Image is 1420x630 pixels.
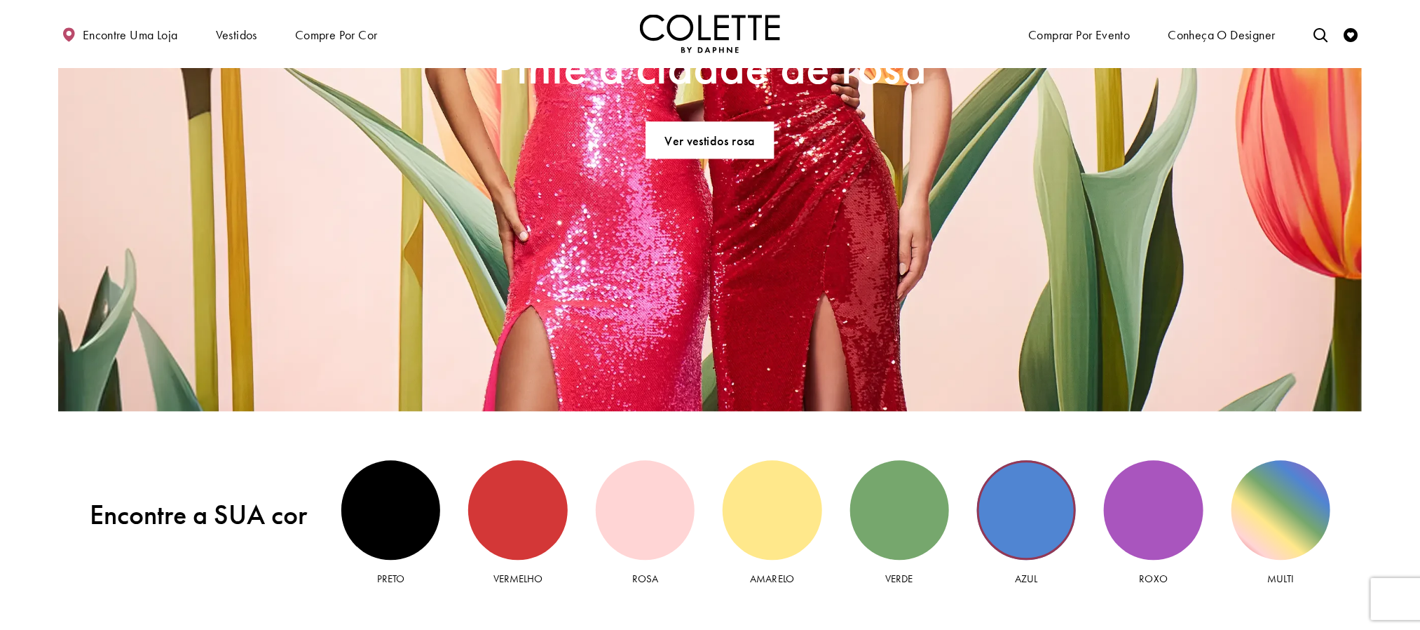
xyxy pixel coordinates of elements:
font: Multi [1267,572,1294,586]
a: Vista amarela Amarelo [723,460,821,586]
font: Roxo [1140,572,1168,586]
font: Azul [1015,572,1037,586]
a: Vista azul Azul [977,460,1076,586]
a: Vista roxa Roxo [1104,460,1203,586]
font: Ver vestidos rosa [664,133,756,149]
a: Conheça o designer [1165,14,1279,54]
font: Comprar por evento [1028,27,1130,43]
div: Vista verde [850,460,949,559]
font: Encontre a SUA cor [90,497,307,532]
div: Multivisualização [1231,460,1330,559]
font: Conheça o designer [1168,27,1276,43]
font: Encontre uma loja [83,27,178,43]
font: Verde [885,572,913,586]
span: Comprar por evento [1025,14,1133,54]
font: Rosa [632,572,658,586]
div: Vista roxa [1104,460,1203,559]
img: Colette por Daphne [640,15,780,53]
a: Vista verde Verde [850,460,949,586]
div: Visão negra [341,460,440,559]
a: Verificar lista de desejos [1341,15,1362,53]
font: Compre por cor [295,27,377,43]
font: Vestidos [216,27,257,43]
div: Vista amarela [723,460,821,559]
font: Pinte a cidade de rosa [493,34,927,98]
a: Vista rosa Rosa [596,460,695,586]
span: Vestidos [212,14,261,54]
a: Multivisualização Multi [1231,460,1330,586]
font: Preto [377,572,404,586]
a: Ver vestidos rosa [646,121,774,159]
div: Vista vermelha [468,460,567,559]
font: Vermelho [493,572,543,586]
div: Vista azul [977,460,1076,559]
div: Vista rosa [596,460,695,559]
a: Vista vermelha Vermelho [468,460,567,586]
a: Visão negra Preto [341,460,440,586]
a: Visite a página inicial [640,15,780,53]
a: Alternar pesquisa [1310,15,1331,53]
font: Amarelo [751,572,795,586]
a: Encontre uma loja [58,14,181,54]
span: Compre por cor [292,14,381,54]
